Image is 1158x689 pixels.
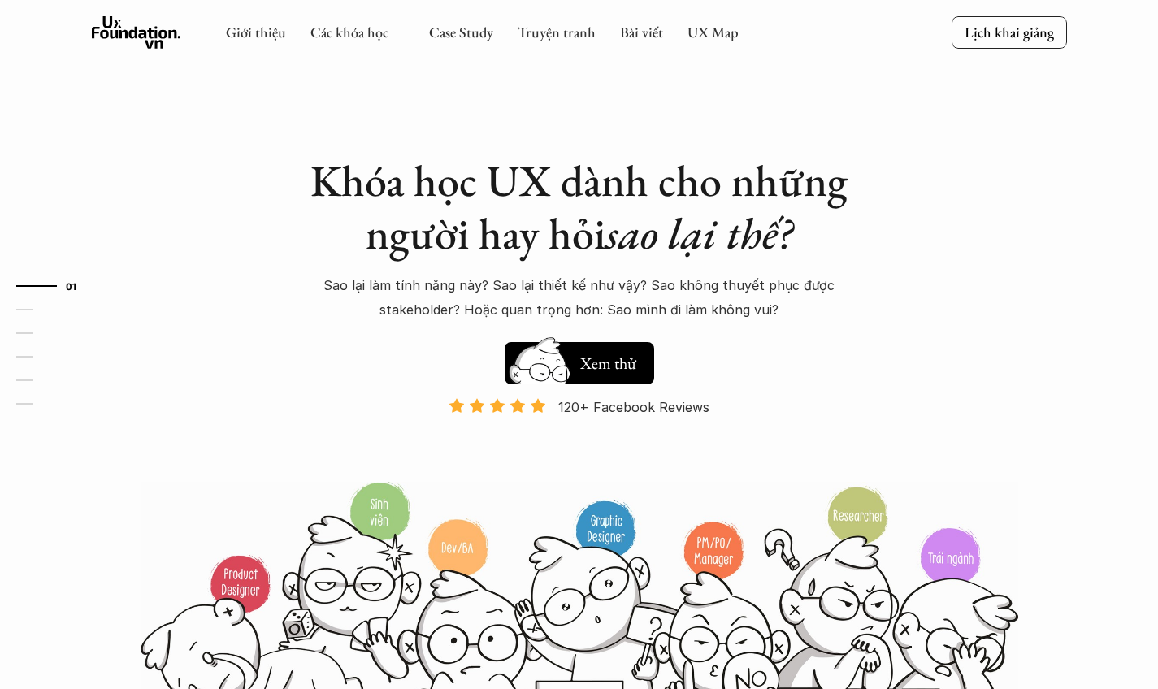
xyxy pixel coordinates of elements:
strong: 03 [41,327,54,338]
strong: 04 [41,350,54,362]
strong: 02 [41,303,54,314]
strong: 05 [41,374,54,385]
a: Giới thiệu [226,23,286,41]
a: 120+ Facebook Reviews [435,397,724,479]
a: UX Map [687,23,739,41]
a: Case Study [429,23,493,41]
a: Truyện tranh [518,23,596,41]
p: Lịch khai giảng [965,23,1054,41]
h1: Khóa học UX dành cho những người hay hỏi [295,154,864,260]
p: 120+ Facebook Reviews [558,395,709,419]
strong: 06 [41,397,54,409]
a: 01 [16,276,93,296]
p: Và đang giảm dần do Facebook ra tính năng Locked Profile 😭 😭 😭 [451,427,708,477]
p: Sao lại làm tính năng này? Sao lại thiết kế như vậy? Sao không thuyết phục được stakeholder? Hoặc... [295,273,864,323]
h5: Xem thử [578,352,638,375]
h5: Hay thôi [578,349,633,371]
a: Xem thử [505,334,654,384]
a: Lịch khai giảng [952,16,1067,48]
a: Các khóa học [310,23,388,41]
a: Bài viết [620,23,663,41]
em: sao lại thế? [605,205,792,262]
strong: 01 [66,279,77,291]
